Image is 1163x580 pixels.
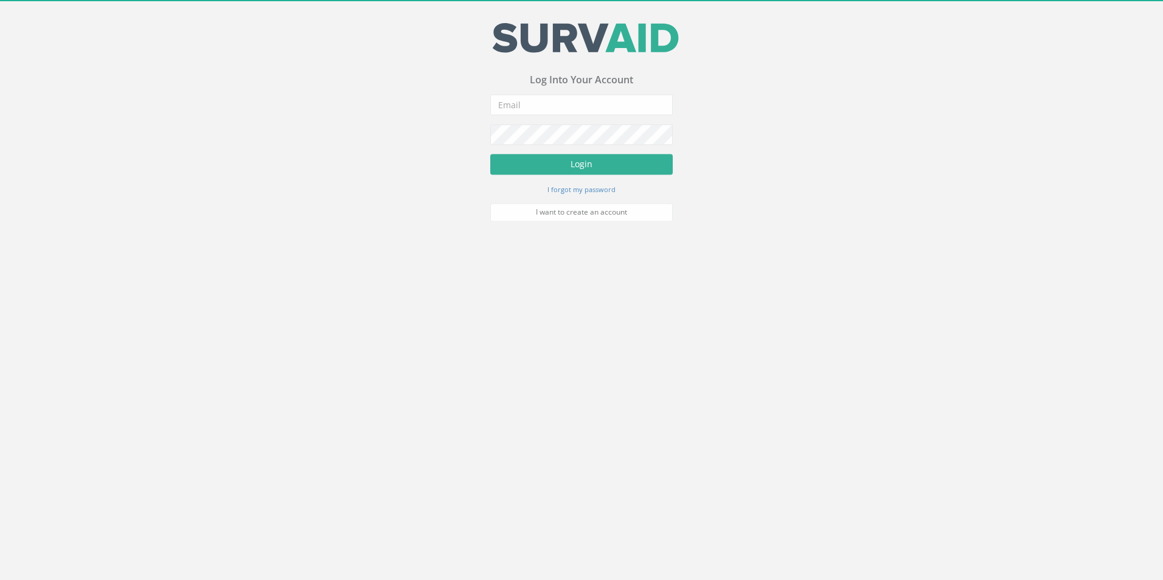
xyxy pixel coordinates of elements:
[490,96,673,117] input: Email
[490,77,673,88] h3: Log Into Your Account
[490,205,673,223] a: I want to create an account
[547,185,616,196] a: I forgot my password
[547,187,616,196] small: I forgot my password
[490,156,673,176] button: Login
